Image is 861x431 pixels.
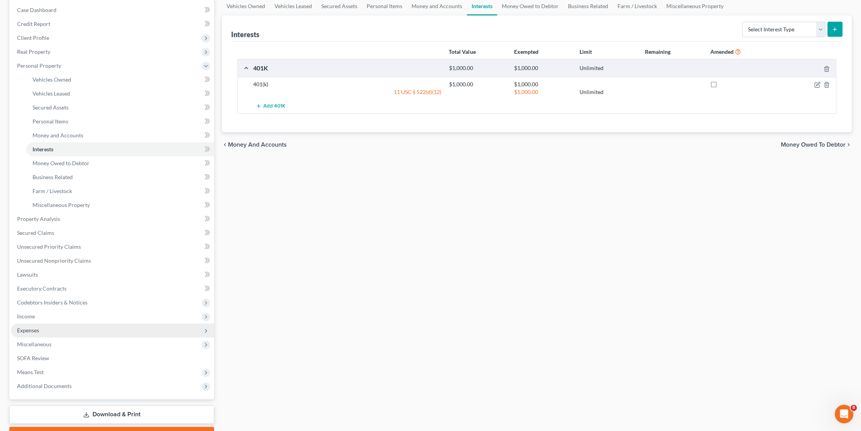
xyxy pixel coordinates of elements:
[26,115,214,128] a: Personal Items
[33,160,89,166] span: Money Owed to Debtor
[781,142,852,148] button: Money Owed to Debtor chevron_right
[449,48,475,55] strong: Total Value
[228,142,287,148] span: Money and Accounts
[11,17,214,31] a: Credit Report
[11,268,214,282] a: Lawsuits
[17,299,87,306] span: Codebtors Insiders & Notices
[249,64,445,72] div: 401K
[835,405,853,423] iframe: Intercom live chat
[445,65,511,72] div: $1,000.00
[26,156,214,170] a: Money Owed to Debtor
[17,7,57,13] span: Case Dashboard
[33,132,83,139] span: Money and Accounts
[33,90,70,97] span: Vehicles Leased
[263,103,285,109] span: Add 401K
[26,87,214,101] a: Vehicles Leased
[17,271,38,278] span: Lawsuits
[253,99,287,113] button: Add 401K
[26,198,214,212] a: Miscellaneous Property
[11,226,214,240] a: Secured Claims
[26,128,214,142] a: Money and Accounts
[17,229,54,236] span: Secured Claims
[11,282,214,296] a: Executory Contracts
[576,88,641,96] div: Unlimited
[17,243,81,250] span: Unsecured Priority Claims
[510,88,576,96] div: $1,000.00
[33,174,73,180] span: Business Related
[17,369,44,375] span: Means Test
[249,88,445,96] div: 11 USC § 522(d)(12)
[576,65,641,72] div: Unlimited
[510,80,576,88] div: $1,000.00
[846,142,852,148] i: chevron_right
[26,73,214,87] a: Vehicles Owned
[17,383,72,389] span: Additional Documents
[222,142,228,148] i: chevron_left
[11,254,214,268] a: Unsecured Nonpriority Claims
[710,48,733,55] strong: Amended
[11,3,214,17] a: Case Dashboard
[17,313,35,320] span: Income
[11,212,214,226] a: Property Analysis
[514,48,539,55] strong: Exempted
[781,142,846,148] span: Money Owed to Debtor
[645,48,671,55] strong: Remaining
[17,62,61,69] span: Personal Property
[26,170,214,184] a: Business Related
[851,405,857,411] span: 8
[445,80,511,88] div: $1,000.00
[17,21,50,27] span: Credit Report
[17,215,60,222] span: Property Analysis
[11,351,214,365] a: SOFA Review
[26,142,214,156] a: Interests
[249,80,445,88] div: 401(k)
[26,184,214,198] a: Farm / Livestock
[17,285,67,292] span: Executory Contracts
[33,118,68,125] span: Personal Items
[17,327,39,334] span: Expenses
[17,34,49,41] span: Client Profile
[17,341,51,347] span: Miscellaneous
[231,30,259,39] div: Interests
[17,48,50,55] span: Real Property
[11,240,214,254] a: Unsecured Priority Claims
[33,146,53,152] span: Interests
[33,76,71,83] span: Vehicles Owned
[17,355,49,361] span: SOFA Review
[33,202,90,208] span: Miscellaneous Property
[17,257,91,264] span: Unsecured Nonpriority Claims
[510,65,576,72] div: $1,000.00
[9,405,214,424] a: Download & Print
[33,188,72,194] span: Farm / Livestock
[26,101,214,115] a: Secured Assets
[33,104,69,111] span: Secured Assets
[222,142,287,148] button: chevron_left Money and Accounts
[580,48,592,55] strong: Limit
